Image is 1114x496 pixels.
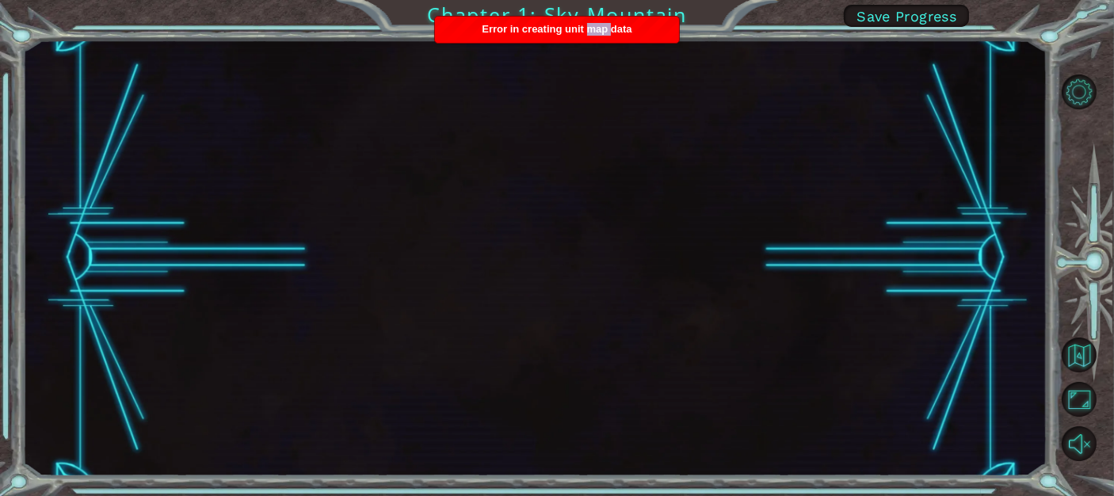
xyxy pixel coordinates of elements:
button: Back to Map [1062,338,1097,372]
button: Unmute [1062,426,1097,461]
button: Maximize Browser [1062,382,1097,417]
button: Level Options [1062,74,1097,109]
span: Error in creating unit map data [482,23,631,35]
span: Save Progress [856,8,956,25]
a: Back to Map [1064,332,1114,376]
button: Save Progress [844,5,969,27]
